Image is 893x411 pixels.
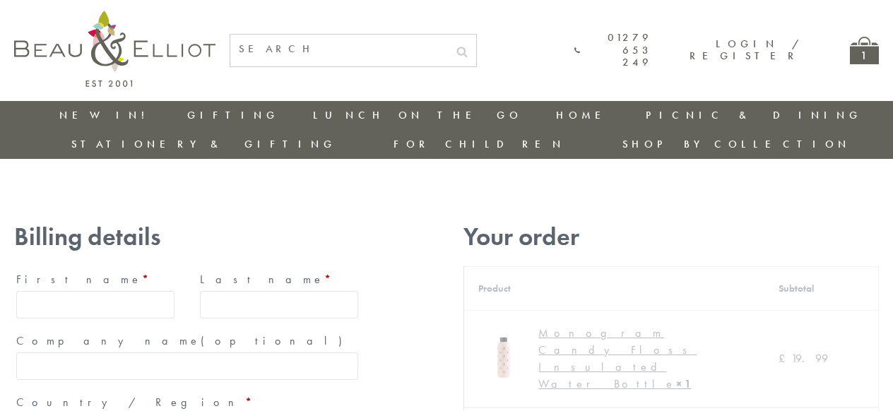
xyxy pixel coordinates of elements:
[313,108,522,122] a: Lunch On The Go
[200,268,358,291] label: Last name
[556,108,613,122] a: Home
[201,333,350,348] span: (optional)
[59,108,154,122] a: New in!
[622,137,851,151] a: Shop by collection
[71,137,336,151] a: Stationery & Gifting
[187,108,279,122] a: Gifting
[850,37,879,64] a: 1
[463,222,879,251] h3: Your order
[230,35,448,64] input: SEARCH
[14,222,360,251] h3: Billing details
[14,11,215,87] img: logo
[574,32,653,68] a: 01279 653 249
[16,268,175,291] label: First name
[394,137,565,151] a: For Children
[646,108,862,122] a: Picnic & Dining
[16,330,358,352] label: Company name
[690,37,800,63] a: Login / Register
